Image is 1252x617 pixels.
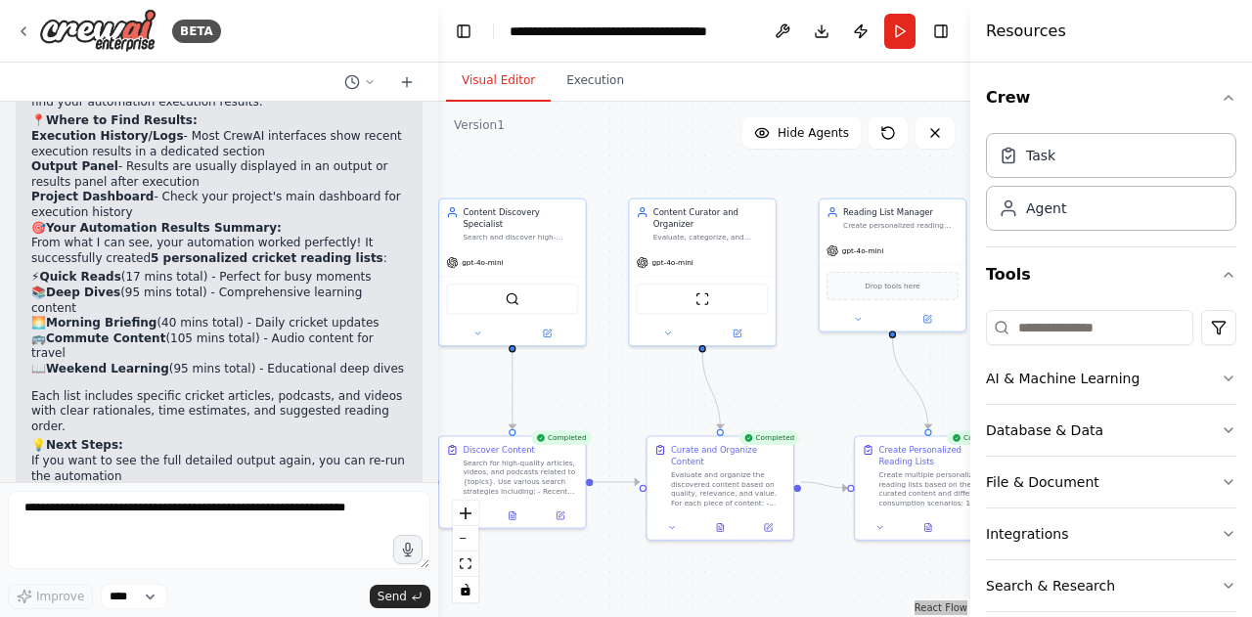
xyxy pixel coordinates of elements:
div: Create Personalized Reading Lists [878,444,994,467]
img: ScrapeWebsiteTool [695,291,710,306]
button: Search & Research [986,560,1236,611]
div: Task [1026,146,1055,165]
button: Open in side panel [747,520,788,535]
span: gpt-4o-mini [842,246,883,256]
li: 📚 (95 mins total) - Comprehensive learning content [31,286,407,316]
li: 📖 (95 mins total) - Educational deep dives [31,362,407,377]
button: Execution [551,61,640,102]
div: Reading List ManagerCreate personalized reading lists and content recommendations based on the cu... [819,198,967,331]
button: View output [487,508,537,523]
div: Search for high-quality articles, videos, and podcasts related to {topics}. Use various search st... [463,458,578,496]
button: Integrations [986,508,1236,559]
span: gpt-4o-mini [651,258,693,268]
button: View output [903,520,953,535]
div: Version 1 [454,117,505,133]
button: Improve [8,584,93,609]
button: Switch to previous chat [336,70,383,94]
strong: Morning Briefing [46,316,156,330]
button: Visual Editor [446,61,551,102]
div: Content Discovery Specialist [463,206,578,230]
div: CompletedDiscover ContentSearch for high-quality articles, videos, and podcasts related to {topic... [438,435,587,528]
strong: Commute Content [46,331,165,345]
button: Send [370,585,430,608]
button: Open in side panel [540,508,581,523]
li: If you want to see the full detailed output again, you can re-run the automation [31,454,407,484]
strong: Weekend Learning [46,362,169,375]
g: Edge from 85c2576e-57a3-45d9-a162-04d3dc3c3e21 to bcb3d16a-5e46-42b3-9c1a-ba8cdcd3e665 [886,337,934,428]
li: 🚌 (105 mins total) - Audio content for travel [31,331,407,362]
li: - Results are usually displayed in an output or results panel after execution [31,159,407,190]
button: toggle interactivity [453,577,478,602]
div: Evaluate, categorize, and organize the discovered content based on quality, relevance, and user p... [653,233,769,242]
div: CompletedCurate and Organize ContentEvaluate and organize the discovered content based on quality... [646,435,794,540]
button: Hide Agents [742,117,861,149]
button: Open in side panel [703,327,771,341]
div: BETA [172,20,221,43]
p: From what I can see, your automation worked perfectly! It successfully created : [31,236,407,266]
li: ⚡ (17 mins total) - Perfect for busy moments [31,270,407,286]
g: Edge from 97dc30df-f582-4437-8b47-b4107928329f to bcb3d16a-5e46-42b3-9c1a-ba8cdcd3e665 [801,476,847,494]
div: Completed [531,431,592,446]
button: Tools [986,247,1236,302]
div: Content Curator and Organizer [653,206,769,230]
button: Crew [986,70,1236,125]
button: AI & Machine Learning [986,353,1236,404]
button: zoom in [453,501,478,526]
div: Discover Content [463,444,534,456]
div: React Flow controls [453,501,478,602]
div: Content Discovery SpecialistSearch and discover high-quality articles, videos, and podcasts about... [438,198,587,346]
li: - Check your project's main dashboard for execution history [31,190,407,220]
li: 🌅 (40 mins total) - Daily cricket updates [31,316,407,331]
button: Open in side panel [894,312,961,327]
strong: Deep Dives [46,286,120,299]
strong: Output Panel [31,159,118,173]
button: Hide left sidebar [450,18,477,45]
span: Hide Agents [778,125,849,141]
span: Improve [36,589,84,604]
button: fit view [453,551,478,577]
strong: Execution History/Logs [31,129,184,143]
div: Curate and Organize Content [671,444,786,467]
p: Each list includes specific cricket articles, podcasts, and videos with clear rationales, time es... [31,389,407,435]
div: Content Curator and OrganizerEvaluate, categorize, and organize the discovered content based on q... [628,198,777,346]
button: Database & Data [986,405,1236,456]
li: - Most CrewAI interfaces show recent execution results in a dedicated section [31,129,407,159]
span: gpt-4o-mini [462,258,503,268]
img: SerperDevTool [506,291,520,306]
g: Edge from fd256621-6f7a-454d-ae19-a28a1c7d26db to 97dc30df-f582-4437-8b47-b4107928329f [696,352,726,429]
a: React Flow attribution [915,602,967,613]
h2: 💡 [31,438,407,454]
g: Edge from e13c5713-cf43-4f1e-a5b9-92e1803aa785 to e8a935bd-e62d-4924-9c91-3d7f0c61efc4 [507,340,518,429]
button: Hide right sidebar [927,18,955,45]
g: Edge from e8a935bd-e62d-4924-9c91-3d7f0c61efc4 to 97dc30df-f582-4437-8b47-b4107928329f [593,476,639,488]
div: Crew [986,125,1236,246]
div: CompletedCreate Personalized Reading ListsCreate multiple personalized reading lists based on the... [854,435,1003,540]
div: Search and discover high-quality articles, videos, and podcasts about {topics} using various sear... [463,233,578,242]
button: Click to speak your automation idea [393,535,423,564]
h2: 📍 [31,113,407,129]
strong: Where to Find Results: [46,113,198,127]
div: Reading List Manager [843,206,959,218]
div: Completed [738,431,799,446]
h2: 🎯 [31,221,407,237]
strong: 5 personalized cricket reading lists [151,251,383,265]
strong: Quick Reads [39,270,120,284]
button: Start a new chat [391,70,423,94]
span: Drop tools here [865,280,919,291]
nav: breadcrumb [510,22,730,41]
button: File & Document [986,457,1236,507]
button: Open in side panel [956,520,997,535]
div: Create multiple personalized reading lists based on the curated content and different consumption... [878,470,994,508]
h4: Resources [986,20,1066,43]
div: Create personalized reading lists and content recommendations based on the curated content, user ... [843,221,959,231]
strong: Your Automation Results Summary: [46,221,282,235]
button: zoom out [453,526,478,551]
span: Send [378,589,407,604]
button: Open in side panel [514,327,581,341]
div: Agent [1026,198,1066,218]
div: Evaluate and organize the discovered content based on quality, relevance, and value. For each pie... [671,470,786,508]
strong: Next Steps: [46,438,123,452]
img: Logo [39,9,156,53]
button: View output [695,520,745,535]
strong: Project Dashboard [31,190,154,203]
